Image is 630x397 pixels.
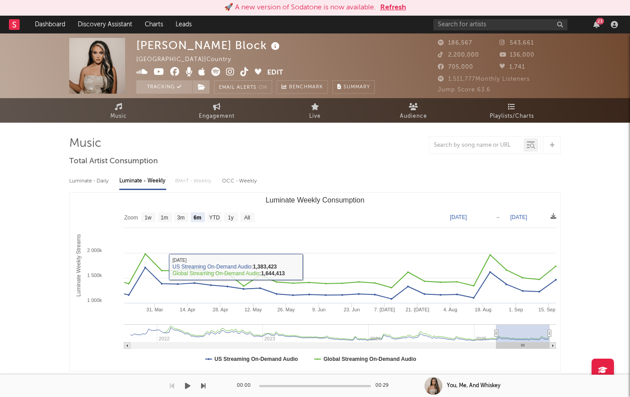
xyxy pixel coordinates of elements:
button: Refresh [380,2,406,13]
text: 23. Jun [344,307,360,312]
span: 2,200,000 [438,52,479,58]
text: YTD [209,215,220,221]
div: 00:00 [237,380,255,391]
span: Playlists/Charts [490,111,534,122]
em: On [259,85,267,90]
text: 6m [193,215,201,221]
div: [GEOGRAPHIC_DATA] | Country [136,54,241,65]
text: 9. Jun [312,307,326,312]
a: Benchmark [277,80,328,94]
div: Luminate - Weekly [119,174,166,189]
a: Audience [364,98,462,123]
text: 1y [228,215,234,221]
text: 28. Apr [213,307,228,312]
text: [DATE] [450,214,467,220]
div: Luminate - Daily [69,174,110,189]
text: 15. Sep [538,307,555,312]
span: 186,567 [438,40,472,46]
div: 🚀 A new version of Sodatone is now available. [224,2,376,13]
text: 18. Aug [475,307,491,312]
span: Benchmark [289,82,323,93]
text: 7. [DATE] [374,307,395,312]
button: Tracking [136,80,192,94]
div: [PERSON_NAME] Block [136,38,282,53]
button: Summary [332,80,375,94]
text: Global Streaming On-Demand Audio [323,356,416,362]
text: Zoom [124,215,138,221]
text: 1m [161,215,168,221]
span: Summary [344,85,370,90]
text: 1. Sep [509,307,523,312]
a: Leads [169,16,198,33]
span: 1,741 [500,64,525,70]
span: Audience [400,111,427,122]
text: 1 000k [87,298,102,303]
div: 23 [596,18,604,25]
text: [DATE] [510,214,527,220]
span: 705,000 [438,64,473,70]
a: Music [69,98,168,123]
span: Total Artist Consumption [69,156,158,167]
text: 4. Aug [443,307,457,312]
button: 23 [593,21,600,28]
a: Discovery Assistant [71,16,139,33]
text: 1 500k [87,273,102,278]
text: 12. May [244,307,262,312]
text: 3m [177,215,185,221]
text: Luminate Weekly Consumption [265,196,364,204]
div: You, Me, And Whiskey [447,382,500,390]
svg: Luminate Weekly Consumption [70,193,560,371]
text: 2 000k [87,248,102,253]
a: Dashboard [29,16,71,33]
text: US Streaming On-Demand Audio [214,356,298,362]
text: All [244,215,250,221]
span: Engagement [199,111,235,122]
a: Live [266,98,364,123]
text: 21. [DATE] [406,307,429,312]
a: Engagement [168,98,266,123]
text: 1w [145,215,152,221]
text: 26. May [277,307,295,312]
span: 543,661 [500,40,534,46]
span: Live [309,111,321,122]
span: 136,000 [500,52,534,58]
div: 00:29 [375,380,393,391]
a: Playlists/Charts [462,98,561,123]
input: Search for artists [433,19,567,30]
button: Email AlertsOn [214,80,272,94]
text: 31. Mar [147,307,164,312]
text: Luminate Weekly Streams [76,234,82,297]
text: → [495,214,500,220]
div: OCC - Weekly [222,174,258,189]
text: 14. Apr [180,307,195,312]
input: Search by song name or URL [429,142,524,149]
span: Jump Score: 63.6 [438,87,491,93]
button: Edit [267,67,283,79]
a: Charts [139,16,169,33]
span: 1,511,777 Monthly Listeners [438,76,530,82]
span: Music [110,111,127,122]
